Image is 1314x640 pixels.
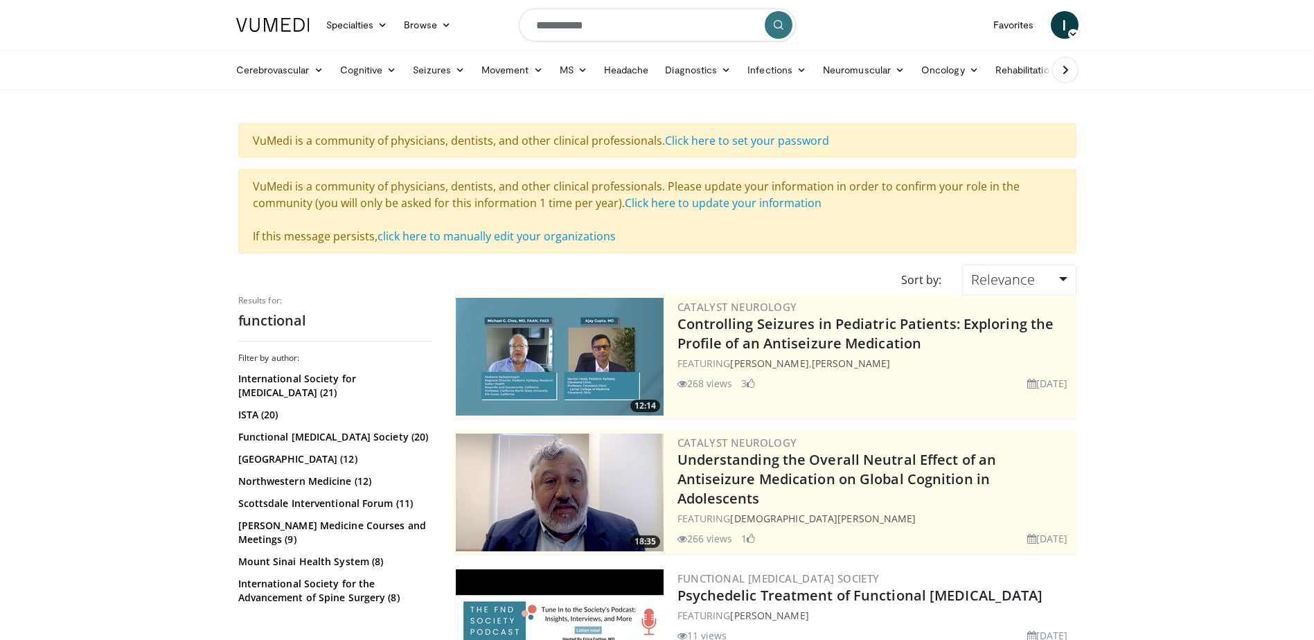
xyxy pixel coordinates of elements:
a: Functional [MEDICAL_DATA] Society (20) [238,430,429,444]
a: Catalyst Neurology [677,300,797,314]
li: 3 [741,376,755,391]
a: Cerebrovascular [228,56,332,84]
a: ISTA (20) [238,408,429,422]
a: Understanding the Overall Neutral Effect of an Antiseizure Medication on Global Cognition in Adol... [677,450,997,508]
a: Catalyst Neurology [677,436,797,450]
a: Favorites [985,11,1042,39]
a: Neuromuscular [815,56,913,84]
a: MS [551,56,596,84]
img: 5e01731b-4d4e-47f8-b775-0c1d7f1e3c52.png.300x170_q85_crop-smart_upscale.jpg [456,298,664,416]
a: Headache [596,56,657,84]
p: Results for: [238,295,432,306]
div: FEATURING [677,608,1074,623]
span: 18:35 [630,535,660,548]
a: Functional [MEDICAL_DATA] Society [677,571,880,585]
span: Relevance [971,270,1035,289]
a: International Society for [MEDICAL_DATA] (21) [238,372,429,400]
a: Specialties [318,11,396,39]
a: Rehabilitation [987,56,1063,84]
li: 1 [741,531,755,546]
h3: Filter by author: [238,353,432,364]
a: Cognitive [332,56,405,84]
div: VuMedi is a community of physicians, dentists, and other clinical professionals. Please update yo... [238,169,1076,254]
a: International Society for the Advancement of Spine Surgery (8) [238,577,429,605]
a: 18:35 [456,434,664,551]
img: 01bfc13d-03a0-4cb7-bbaa-2eb0a1ecb046.png.300x170_q85_crop-smart_upscale.jpg [456,434,664,551]
a: [PERSON_NAME] [730,357,808,370]
a: Seizures [405,56,473,84]
a: Mount Sinai Health System (8) [238,555,429,569]
h2: functional [238,312,432,330]
input: Search topics, interventions [519,8,796,42]
div: FEATURING [677,511,1074,526]
a: Movement [473,56,551,84]
span: 12:14 [630,400,660,412]
li: [DATE] [1027,376,1068,391]
a: [DEMOGRAPHIC_DATA][PERSON_NAME] [730,512,916,525]
a: Diagnostics [657,56,739,84]
li: 266 views [677,531,733,546]
a: I [1051,11,1078,39]
a: Controlling Seizures in Pediatric Patients: Exploring the Profile of an Antiseizure Medication [677,314,1054,353]
a: click here to manually edit your organizations [378,229,616,244]
a: Browse [396,11,459,39]
a: Scottsdale Interventional Forum (11) [238,497,429,510]
li: [DATE] [1027,531,1068,546]
a: [PERSON_NAME] [730,609,808,622]
a: Northwestern Medicine (12) [238,474,429,488]
a: [PERSON_NAME] Medicine Courses and Meetings (9) [238,519,429,546]
a: Relevance [962,265,1076,295]
a: [GEOGRAPHIC_DATA] (12) [238,452,429,466]
a: Psychedelic Treatment of Functional [MEDICAL_DATA] [677,586,1043,605]
img: VuMedi Logo [236,18,310,32]
li: 268 views [677,376,733,391]
div: VuMedi is a community of physicians, dentists, and other clinical professionals. [238,123,1076,158]
a: Click here to update your information [625,195,822,211]
div: FEATURING , [677,356,1074,371]
a: 12:14 [456,298,664,416]
a: Click here to set your password [665,133,829,148]
a: Infections [739,56,815,84]
a: [PERSON_NAME] [812,357,890,370]
a: Oncology [913,56,987,84]
div: Sort by: [891,265,952,295]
